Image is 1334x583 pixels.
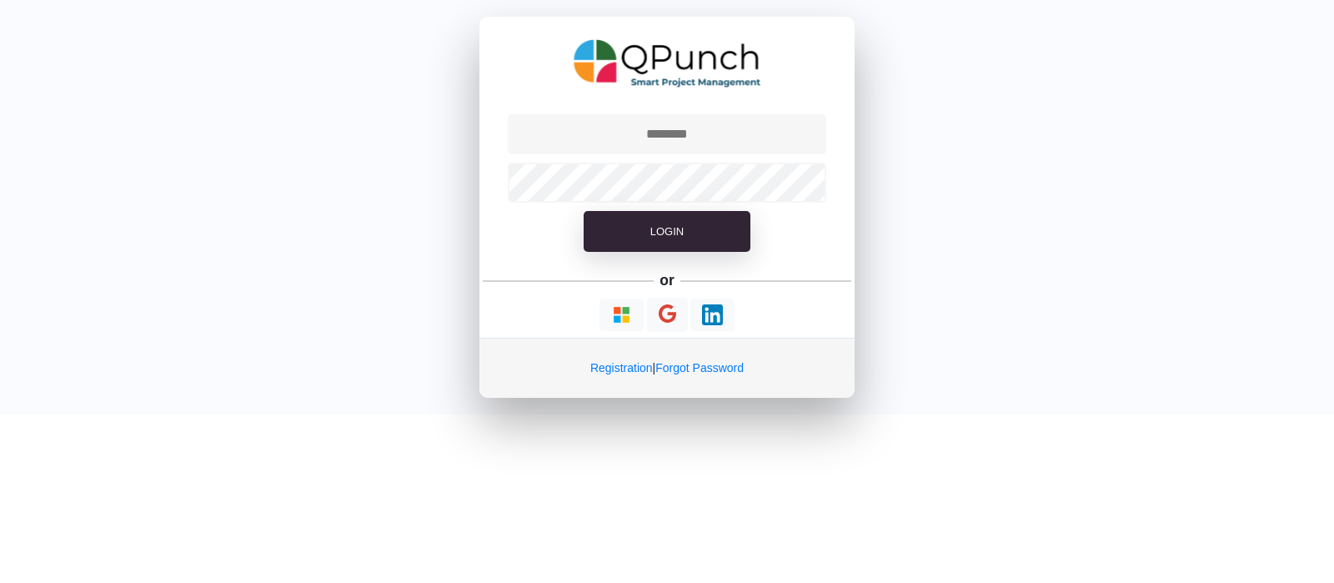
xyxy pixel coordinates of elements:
span: Login [650,225,684,238]
a: Forgot Password [655,361,744,374]
img: QPunch [574,33,761,93]
img: Loading... [702,304,723,325]
a: Registration [590,361,653,374]
button: Continue With LinkedIn [690,299,735,331]
button: Continue With Microsoft Azure [599,299,644,331]
img: Loading... [611,304,632,325]
h5: or [657,269,678,292]
button: Continue With Google [647,298,688,332]
button: Login [584,211,750,253]
div: | [479,338,855,398]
